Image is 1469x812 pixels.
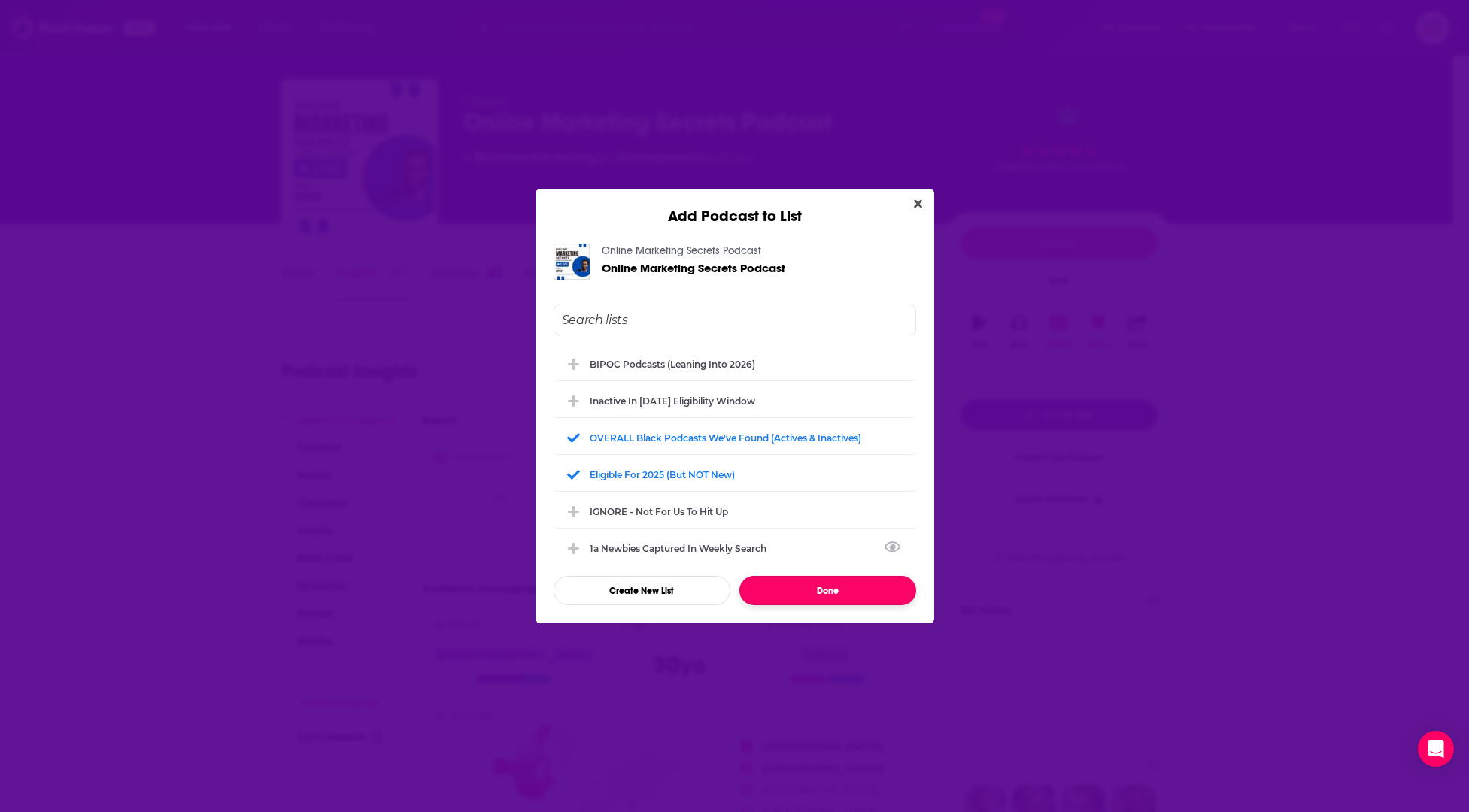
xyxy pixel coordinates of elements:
[1418,731,1454,767] div: Open Intercom Messenger
[590,506,728,517] div: IGNORE - not for us to hit up
[554,304,916,605] div: Add Podcast To List
[554,458,916,491] div: Eligible for 2025 (but NOT new)
[554,347,916,380] div: BIPOC podcasts (leaning into 2026)
[554,304,916,335] input: Search lists
[590,543,775,554] div: 1a Newbies captured in weekly search
[590,359,755,370] div: BIPOC podcasts (leaning into 2026)
[554,532,916,565] div: 1a Newbies captured in weekly search
[554,384,916,417] div: Inactive in 2025 eligibility window
[536,189,934,226] div: Add Podcast to List
[590,432,861,444] div: OVERALL Black podcasts we've found (actives & inactives)
[554,576,730,605] button: Create New List
[766,551,775,553] button: View Link
[908,195,928,214] button: Close
[602,262,785,274] a: Online Marketing Secrets Podcast
[739,576,916,605] button: Done
[554,495,916,528] div: IGNORE - not for us to hit up
[554,244,590,280] img: Online Marketing Secrets Podcast
[602,244,761,257] a: Online Marketing Secrets Podcast
[590,469,735,480] div: Eligible for 2025 (but NOT new)
[554,421,916,454] div: OVERALL Black podcasts we've found (actives & inactives)
[590,395,755,407] div: Inactive in [DATE] eligibility window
